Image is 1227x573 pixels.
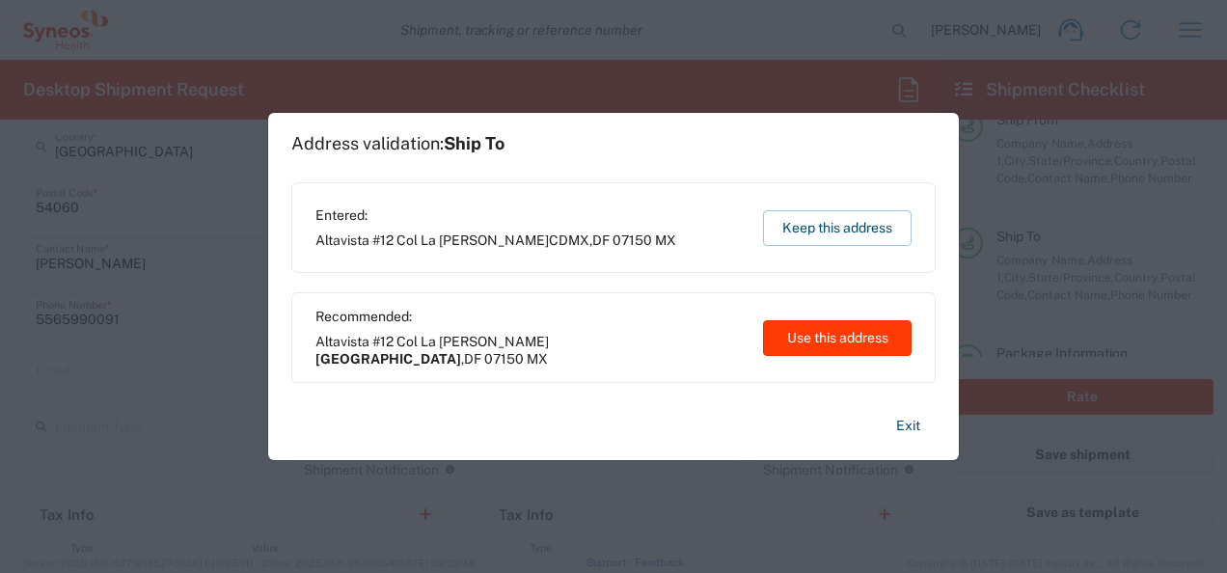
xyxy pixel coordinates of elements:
[291,133,504,154] h1: Address validation:
[655,232,676,248] span: MX
[549,232,589,248] span: CDMX
[592,232,610,248] span: DF
[444,133,504,153] span: Ship To
[763,210,912,246] button: Keep this address
[484,351,524,367] span: 07150
[315,232,676,249] span: Altavista #12 Col La [PERSON_NAME] ,
[315,206,676,224] span: Entered:
[763,320,912,356] button: Use this address
[315,333,745,368] span: Altavista #12 Col La [PERSON_NAME] ,
[613,232,652,248] span: 07150
[315,351,461,367] span: [GEOGRAPHIC_DATA]
[315,308,745,325] span: Recommended:
[881,409,936,443] button: Exit
[527,351,548,367] span: MX
[464,351,481,367] span: DF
